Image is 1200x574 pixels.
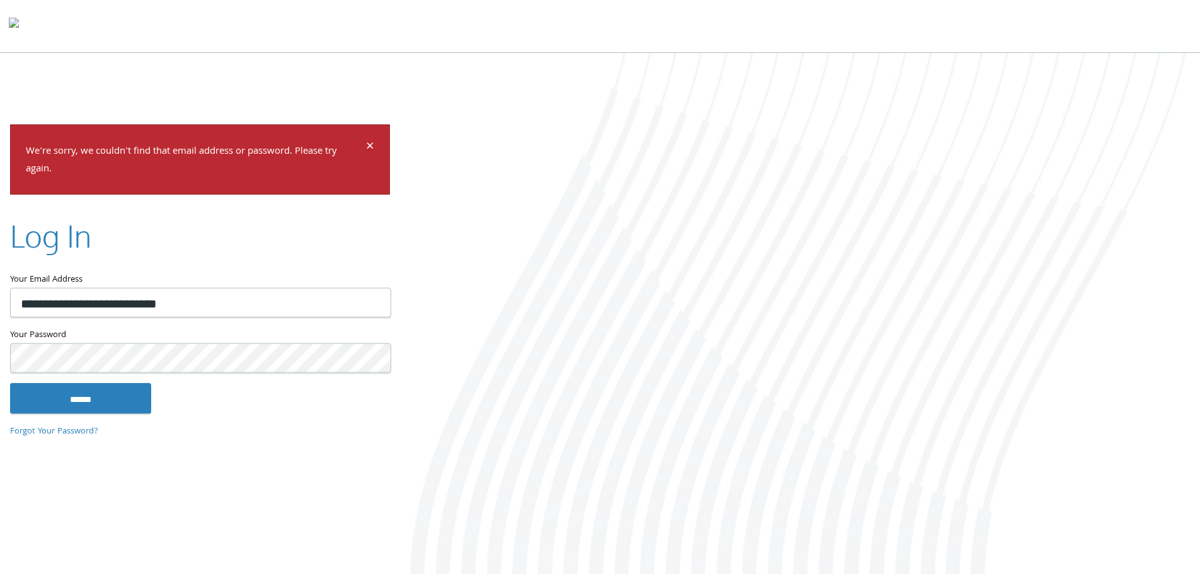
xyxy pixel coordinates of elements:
[10,328,390,343] label: Your Password
[26,142,364,179] p: We're sorry, we couldn't find that email address or password. Please try again.
[366,135,374,159] span: ×
[10,424,98,438] a: Forgot Your Password?
[10,215,91,257] h2: Log In
[366,140,374,155] button: Dismiss alert
[9,13,19,38] img: todyl-logo-dark.svg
